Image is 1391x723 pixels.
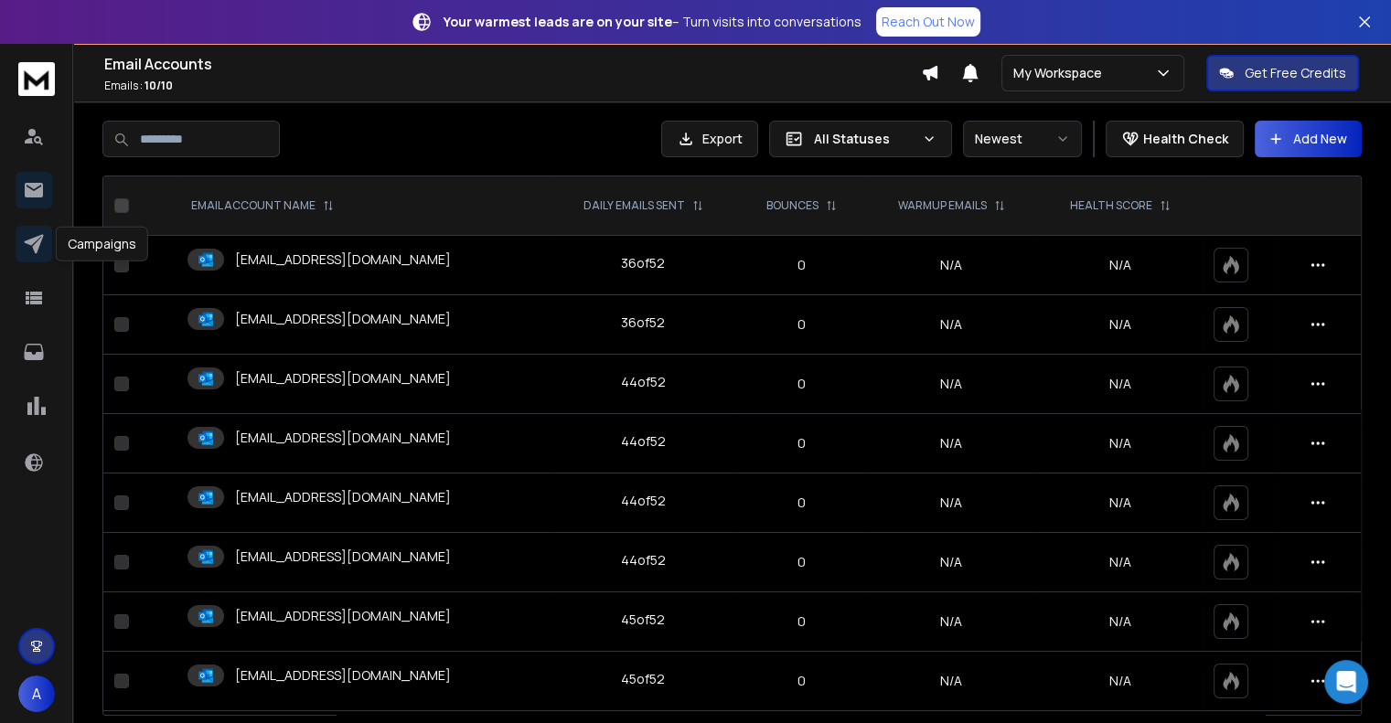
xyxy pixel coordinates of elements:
[876,7,980,37] a: Reach Out Now
[191,198,334,213] div: EMAIL ACCOUNT NAME
[104,53,921,75] h1: Email Accounts
[235,310,451,328] p: [EMAIL_ADDRESS][DOMAIN_NAME]
[1013,64,1109,82] p: My Workspace
[814,130,915,148] p: All Statuses
[1106,121,1244,157] button: Health Check
[1049,612,1192,631] p: N/A
[18,675,55,712] button: A
[963,121,1082,157] button: Newest
[898,198,987,213] p: WARMUP EMAILS
[1206,55,1359,91] button: Get Free Credits
[1049,553,1192,571] p: N/A
[864,414,1037,473] td: N/A
[1143,130,1228,148] p: Health Check
[882,13,975,31] p: Reach Out Now
[1070,198,1152,213] p: HEALTH SCORE
[621,551,666,569] div: 44 of 52
[18,62,55,96] img: logo
[749,434,854,452] p: 0
[235,666,451,685] p: [EMAIL_ADDRESS][DOMAIN_NAME]
[661,121,758,157] button: Export
[1049,315,1192,334] p: N/A
[864,473,1037,533] td: N/A
[621,611,665,629] div: 45 of 52
[749,612,854,631] p: 0
[749,315,854,334] p: 0
[235,607,451,625] p: [EMAIL_ADDRESS][DOMAIN_NAME]
[583,198,685,213] p: DAILY EMAILS SENT
[1049,672,1192,690] p: N/A
[235,429,451,447] p: [EMAIL_ADDRESS][DOMAIN_NAME]
[144,78,173,93] span: 10 / 10
[621,373,666,391] div: 44 of 52
[235,488,451,506] p: [EMAIL_ADDRESS][DOMAIN_NAME]
[621,670,665,688] div: 45 of 52
[864,236,1037,295] td: N/A
[1049,494,1192,512] p: N/A
[864,652,1037,711] td: N/A
[749,672,854,690] p: 0
[235,369,451,388] p: [EMAIL_ADDRESS][DOMAIN_NAME]
[1049,375,1192,393] p: N/A
[1049,434,1192,452] p: N/A
[749,494,854,512] p: 0
[864,295,1037,355] td: N/A
[444,13,672,30] strong: Your warmest leads are on your site
[749,375,854,393] p: 0
[766,198,819,213] p: BOUNCES
[1255,121,1362,157] button: Add New
[1324,660,1368,704] div: Open Intercom Messenger
[1245,64,1346,82] p: Get Free Credits
[621,432,666,451] div: 44 of 52
[104,79,921,93] p: Emails :
[444,13,861,31] p: – Turn visits into conversations
[235,548,451,566] p: [EMAIL_ADDRESS][DOMAIN_NAME]
[1049,256,1192,274] p: N/A
[749,553,854,571] p: 0
[621,254,665,272] div: 36 of 52
[621,492,666,510] div: 44 of 52
[864,533,1037,592] td: N/A
[864,355,1037,414] td: N/A
[749,256,854,274] p: 0
[56,227,148,261] div: Campaigns
[235,250,451,269] p: [EMAIL_ADDRESS][DOMAIN_NAME]
[621,314,665,332] div: 36 of 52
[864,592,1037,652] td: N/A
